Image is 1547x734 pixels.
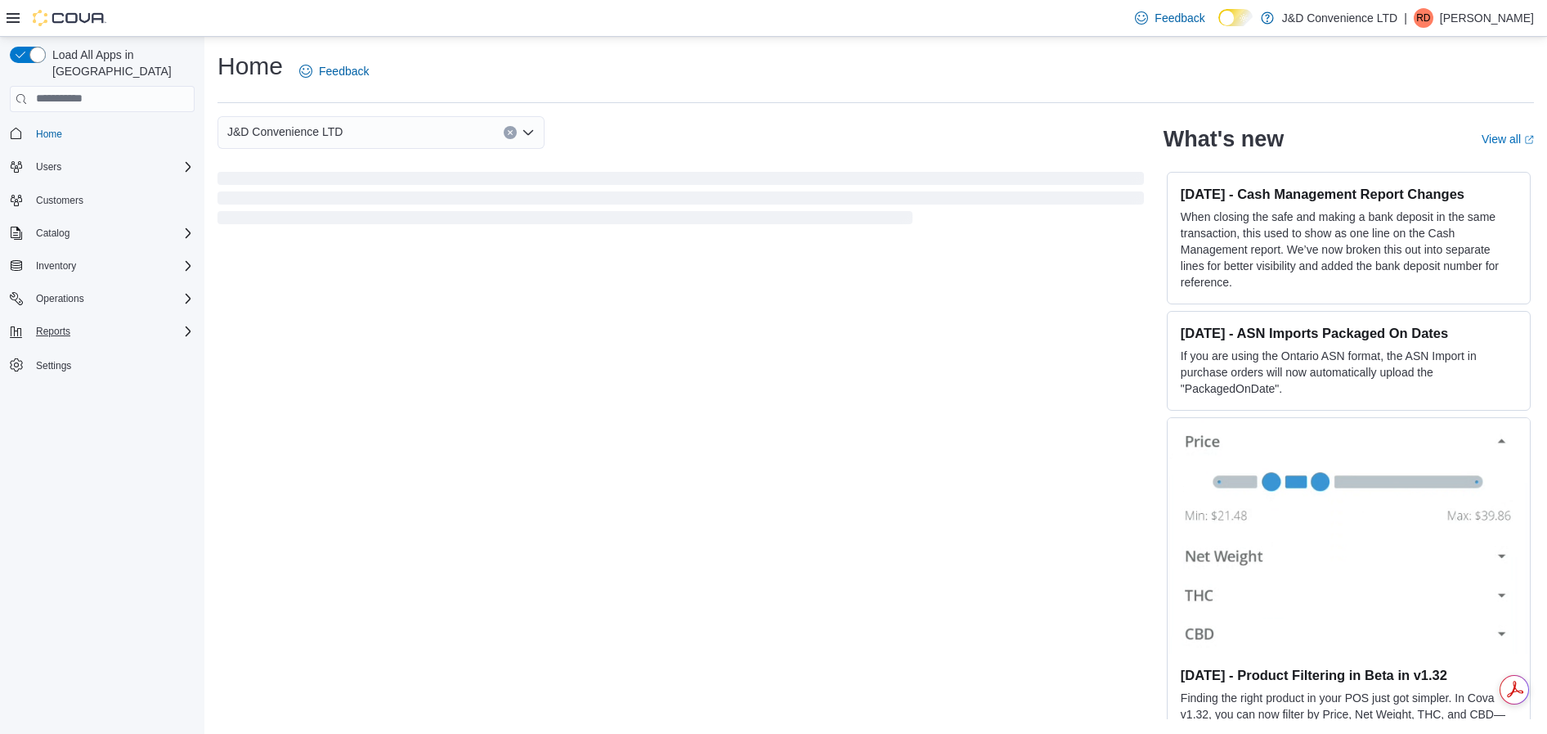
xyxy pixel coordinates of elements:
[29,157,68,177] button: Users
[29,223,76,243] button: Catalog
[36,194,83,207] span: Customers
[1282,8,1397,28] p: J&D Convenience LTD
[3,320,201,343] button: Reports
[1181,667,1517,683] h3: [DATE] - Product Filtering in Beta in v1.32
[36,292,84,305] span: Operations
[29,190,195,210] span: Customers
[29,289,91,308] button: Operations
[29,191,90,210] a: Customers
[33,10,106,26] img: Cova
[1164,126,1284,152] h2: What's new
[36,325,70,338] span: Reports
[10,115,195,420] nav: Complex example
[3,254,201,277] button: Inventory
[217,50,283,83] h1: Home
[1416,8,1430,28] span: RD
[3,188,201,212] button: Customers
[227,122,343,142] span: J&D Convenience LTD
[29,256,83,276] button: Inventory
[1414,8,1433,28] div: Roy Drake
[1181,348,1517,397] p: If you are using the Ontario ASN format, the ASN Import in purchase orders will now automatically...
[1440,8,1534,28] p: [PERSON_NAME]
[46,47,195,79] span: Load All Apps in [GEOGRAPHIC_DATA]
[1181,209,1517,290] p: When closing the safe and making a bank deposit in the same transaction, this used to show as one...
[36,227,70,240] span: Catalog
[3,222,201,245] button: Catalog
[1181,186,1517,202] h3: [DATE] - Cash Management Report Changes
[29,124,69,144] a: Home
[29,124,195,144] span: Home
[29,354,195,375] span: Settings
[319,63,369,79] span: Feedback
[1155,10,1204,26] span: Feedback
[3,287,201,310] button: Operations
[29,322,195,341] span: Reports
[29,322,77,341] button: Reports
[217,175,1144,227] span: Loading
[1181,325,1517,341] h3: [DATE] - ASN Imports Packaged On Dates
[3,353,201,376] button: Settings
[1218,26,1219,27] span: Dark Mode
[1404,8,1407,28] p: |
[29,157,195,177] span: Users
[1128,2,1211,34] a: Feedback
[3,155,201,178] button: Users
[1482,133,1534,146] a: View allExternal link
[1524,135,1534,145] svg: External link
[29,356,78,376] a: Settings
[36,259,76,272] span: Inventory
[36,359,71,372] span: Settings
[522,126,535,139] button: Open list of options
[36,128,62,141] span: Home
[293,55,375,88] a: Feedback
[1218,9,1253,26] input: Dark Mode
[29,223,195,243] span: Catalog
[29,289,195,308] span: Operations
[29,256,195,276] span: Inventory
[36,160,61,173] span: Users
[504,126,517,139] button: Clear input
[3,122,201,146] button: Home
